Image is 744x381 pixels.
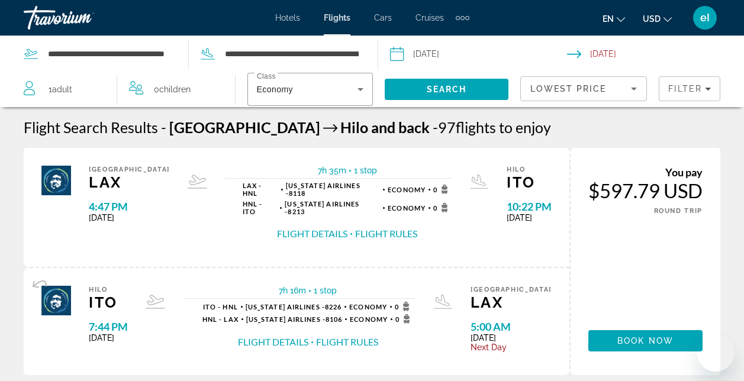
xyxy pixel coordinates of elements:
img: Airline logo [41,166,71,195]
div: $597.79 USD [588,179,703,202]
button: Change language [603,10,625,27]
a: Flights [324,13,350,22]
span: [DATE] [89,333,128,343]
span: 8226 [246,303,342,311]
button: Flight Details [277,227,347,240]
button: Travelers: 1 adult, 0 children [12,72,235,107]
a: Cruises [416,13,444,22]
span: [US_STATE] Airlines - [246,315,326,323]
span: [US_STATE] Airlines - [285,200,359,215]
span: USD [643,14,661,24]
button: Book now [588,330,703,351]
div: You pay [588,166,703,179]
button: Filters [659,76,720,101]
span: HNL - ITO [243,200,277,215]
span: Economy [388,204,426,212]
button: Select depart date [390,36,567,72]
span: 0 [433,185,452,194]
span: Hilo [507,166,552,173]
span: ITO - HNL [203,303,238,311]
span: [GEOGRAPHIC_DATA] [471,286,552,293]
span: LAX [89,173,170,191]
span: [GEOGRAPHIC_DATA] [169,118,320,136]
span: [GEOGRAPHIC_DATA] [89,166,170,173]
span: flights to enjoy [456,118,551,136]
span: 97 [433,118,456,136]
span: 1 stop [354,166,377,175]
span: ITO [89,293,128,311]
span: [US_STATE] Airlines - [246,303,325,311]
span: en [603,14,614,24]
span: [DATE] [89,213,170,222]
span: Economy [349,303,387,311]
span: 8106 [246,315,343,323]
span: Next Day [471,343,552,352]
span: [DATE] [507,213,552,222]
iframe: Button to launch messaging window [697,334,735,372]
a: Cars [374,13,392,22]
span: - [161,118,166,136]
span: ITO [507,173,552,191]
span: 10:22 PM [507,200,552,213]
button: Flight Rules [355,227,417,240]
span: 0 [433,203,452,212]
mat-label: Class [257,73,276,80]
span: ROUND TRIP [654,207,703,215]
span: Search [427,85,467,94]
span: 1 stop [314,286,337,295]
span: 5:00 AM [471,320,552,333]
span: Adult [52,85,72,94]
span: and back [371,118,430,136]
span: 8213 [285,200,380,215]
span: 1 [49,81,72,98]
span: Hilo [340,118,368,136]
span: LAX [471,293,552,311]
img: Airline logo [41,286,71,315]
span: 7h 16m [279,286,306,295]
button: User Menu [690,5,720,30]
button: Change currency [643,10,672,27]
span: 0 [395,314,414,324]
span: Economy [388,186,426,193]
span: LAX - HNL [243,182,278,197]
span: 0 [395,302,413,311]
span: Hilo [89,286,128,293]
span: Lowest Price [530,84,606,93]
span: Children [159,85,191,94]
button: Search [385,79,509,100]
span: HNL - LAX [202,315,239,323]
span: 7h 35m [318,166,346,175]
span: 8118 [286,182,381,197]
button: Flight Details [238,335,308,348]
span: 0 [154,81,191,98]
span: - [433,118,438,136]
a: Travorium [24,2,142,33]
span: 4:47 PM [89,200,170,213]
h1: Flight Search Results [24,118,158,136]
button: Extra navigation items [456,8,469,27]
span: Filter [668,84,702,93]
span: Economy [350,315,388,323]
span: eI [700,12,710,24]
span: 7:44 PM [89,320,128,333]
span: Book now [617,336,674,346]
span: Economy [257,85,293,94]
button: Select return date [567,36,744,72]
span: [US_STATE] Airlines - [286,182,360,197]
mat-select: Sort by [530,82,637,96]
button: Flight Rules [316,335,378,348]
span: [DATE] [471,333,552,343]
a: Hotels [275,13,300,22]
